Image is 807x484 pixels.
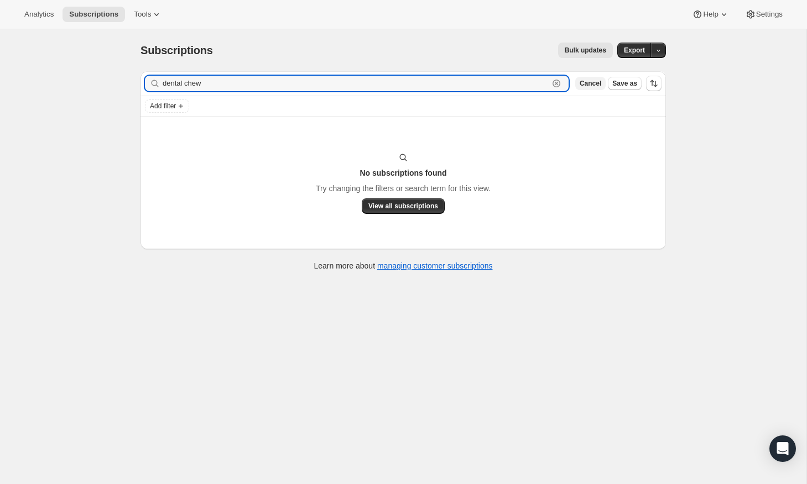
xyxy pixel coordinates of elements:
h3: No subscriptions found [360,167,446,178]
div: Open Intercom Messenger [769,435,796,462]
span: Cancel [580,79,601,88]
span: Subscriptions [69,10,118,19]
span: Export [624,46,645,55]
input: Filter subscribers [163,76,549,91]
button: Sort the results [646,76,662,91]
button: Add filter [145,99,189,113]
button: View all subscriptions [362,198,445,214]
button: Help [685,7,736,22]
p: Try changing the filters or search term for this view. [316,183,491,194]
button: Clear [551,78,562,89]
span: Add filter [150,102,176,111]
span: Analytics [24,10,54,19]
button: Subscriptions [63,7,125,22]
span: Tools [134,10,151,19]
span: Subscriptions [140,44,213,56]
button: Tools [127,7,169,22]
button: Analytics [18,7,60,22]
button: Bulk updates [558,43,613,58]
button: Settings [738,7,789,22]
span: View all subscriptions [368,202,438,211]
span: Save as [612,79,637,88]
span: Help [703,10,718,19]
button: Save as [608,77,642,90]
button: Cancel [575,77,606,90]
span: Bulk updates [565,46,606,55]
p: Learn more about [314,260,493,271]
button: Export [617,43,652,58]
a: managing customer subscriptions [377,261,493,270]
span: Settings [756,10,783,19]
